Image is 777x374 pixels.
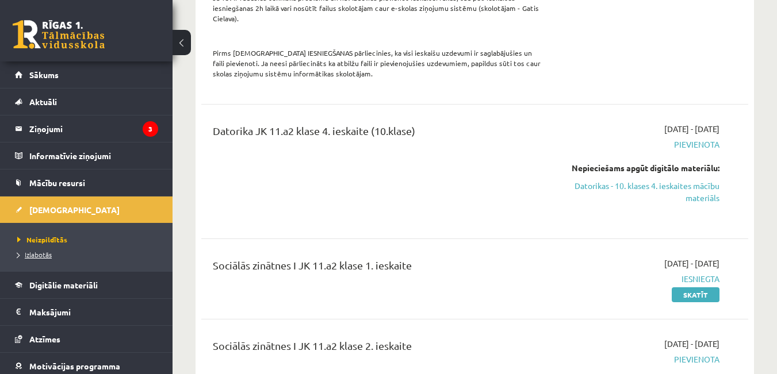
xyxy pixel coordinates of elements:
a: [DEMOGRAPHIC_DATA] [15,196,158,223]
span: Izlabotās [17,250,52,259]
a: Aktuāli [15,88,158,115]
legend: Ziņojumi [29,115,158,142]
i: 3 [143,121,158,137]
legend: Maksājumi [29,299,158,325]
div: Sociālās zinātnes I JK 11.a2 klase 2. ieskaite [213,338,545,359]
a: Datorikas - 10. klases 4. ieskaites mācību materiāls [562,180,719,204]
span: Atzīmes [29,334,60,344]
a: Sākums [15,61,158,88]
div: Datorika JK 11.a2 klase 4. ieskaite (10.klase) [213,123,545,144]
span: [DATE] - [DATE] [664,123,719,135]
span: [DATE] - [DATE] [664,338,719,350]
a: Atzīmes [15,326,158,352]
a: Mācību resursi [15,169,158,196]
span: Aktuāli [29,97,57,107]
a: Neizpildītās [17,234,161,245]
a: Informatīvie ziņojumi [15,142,158,169]
span: Pievienota [562,353,719,365]
div: Sociālās zinātnes I JK 11.a2 klase 1. ieskaite [213,257,545,279]
legend: Informatīvie ziņojumi [29,142,158,169]
a: Ziņojumi3 [15,115,158,142]
a: Skatīt [672,287,719,302]
span: Mācību resursi [29,178,85,188]
span: Motivācijas programma [29,361,120,371]
a: Izlabotās [17,249,161,260]
span: Digitālie materiāli [29,280,98,290]
a: Digitālie materiāli [15,272,158,298]
a: Rīgas 1. Tālmācības vidusskola [13,20,105,49]
span: Neizpildītās [17,235,67,244]
span: Iesniegta [562,273,719,285]
span: [DATE] - [DATE] [664,257,719,269]
span: Sākums [29,70,59,80]
span: Pievienota [562,138,719,151]
p: Pirms [DEMOGRAPHIC_DATA] IESNIEGŠANAS pārliecinies, ka visi ieskaišu uzdevumi ir saglabājušies un... [213,48,545,79]
span: [DEMOGRAPHIC_DATA] [29,205,120,215]
div: Nepieciešams apgūt digitālo materiālu: [562,162,719,174]
a: Maksājumi [15,299,158,325]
